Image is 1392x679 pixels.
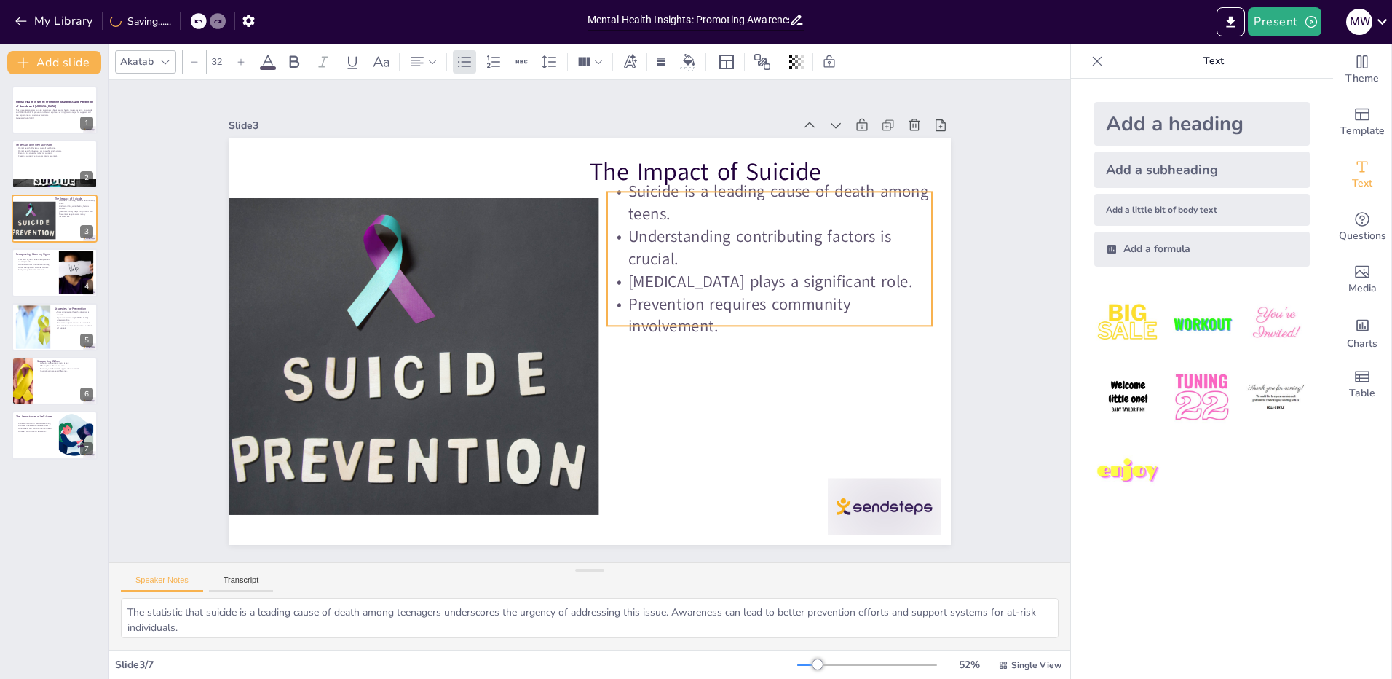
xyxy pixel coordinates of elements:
p: Creating supportive environments is essential. [16,154,93,157]
div: 5 [12,303,98,351]
div: Border settings [653,50,669,74]
img: 5.jpeg [1168,364,1235,431]
p: Mental health affects our overall well-being. [16,146,93,149]
button: M W [1346,7,1372,36]
p: Prevention requires community involvement. [606,294,933,373]
div: Add ready made slides [1333,96,1391,149]
p: Access to support services is essential. [55,321,93,324]
p: Supporting Others [37,359,93,364]
div: Change the overall theme [1333,44,1391,96]
span: Charts [1347,336,1377,352]
p: Suicide is a leading cause of death among teens. [57,200,95,205]
div: M W [1346,9,1372,35]
span: Template [1340,123,1385,139]
p: Offering help shows you care. [37,364,93,367]
p: Common signs include talking about wanting to die. [16,258,55,263]
div: 4 [12,248,98,297]
p: Suicide is a leading cause of death among teens. [617,183,945,262]
div: 6 [12,357,98,405]
img: 2.jpeg [1168,290,1235,358]
div: 7 [80,442,93,455]
div: Text effects [619,50,641,74]
p: Self-care is vital for mental well-being. [16,422,55,425]
div: 4 [80,280,93,293]
div: Add a little bit of body text [1094,194,1310,226]
div: 7 [12,411,98,459]
p: Hobbies contribute to relaxation. [16,430,55,433]
img: 6.jpeg [1242,364,1310,431]
p: Understanding Mental Health [16,142,93,146]
p: Strategies for Prevention [55,306,93,310]
p: The Impact of Suicide [604,157,930,224]
div: Add images, graphics, shapes or video [1333,254,1391,306]
button: My Library [11,9,99,33]
p: [MEDICAL_DATA] plays a significant role. [57,210,95,213]
p: Early recognition can save lives. [16,269,55,272]
div: 3 [80,225,93,238]
div: 2 [12,140,98,188]
span: Theme [1345,71,1379,87]
p: Text [1109,44,1318,79]
img: 7.jpeg [1094,438,1162,506]
p: This presentation aims to raise awareness about mental health issues, focusing on suicide and [ME... [16,109,93,117]
p: Mood changes can indicate distress. [16,266,55,269]
strong: Mental Health Insights: Promoting Awareness and Prevention of Suicide and [MEDICAL_DATA] [16,100,93,108]
span: Table [1349,385,1375,401]
p: Your role can make a difference. [37,370,93,373]
div: Akatab [117,52,157,71]
div: 52 % [952,658,986,672]
p: The Impact of Suicide [55,197,93,201]
p: Mindfulness can enhance mental health. [16,428,55,431]
div: Add a heading [1094,102,1310,146]
p: Promoting mental health education is crucial. [55,310,93,315]
span: Single View [1011,659,1061,671]
p: Generated with [URL] [16,117,93,119]
div: Get real-time input from your audience [1333,201,1391,254]
span: Media [1348,280,1377,297]
button: Transcript [209,576,274,592]
div: Column Count [574,50,606,74]
div: Background color [678,54,700,69]
div: 1 [80,117,93,130]
div: 3 [12,195,98,243]
img: 3.jpeg [1242,290,1310,358]
p: Recognizing struggles is key to support. [16,152,93,154]
p: Understanding contributing factors is crucial. [612,227,940,306]
div: Slide 3 / 7 [115,658,797,672]
input: Insert title [588,9,790,31]
p: Recognizing Warning Signs [16,252,55,256]
div: Slide 3 [250,82,814,154]
div: 2 [80,171,93,184]
p: Understanding contributing factors is crucial. [57,205,95,210]
span: Questions [1339,228,1386,244]
span: Text [1352,176,1372,192]
img: 1.jpeg [1094,290,1162,358]
div: 6 [80,388,93,401]
textarea: The statistic that suicide is a leading cause of death among teenagers underscores the urgency of... [121,598,1059,638]
p: Prevention requires community involvement. [57,213,95,218]
p: Listening without judgment is key. [37,362,93,365]
p: Mental health influences our thoughts and actions. [16,149,93,152]
button: Add slide [7,51,101,74]
p: Activities like exercise reduce stress. [16,425,55,428]
div: Add text boxes [1333,149,1391,201]
p: The Importance of Self-Care [16,415,55,419]
img: 4.jpeg [1094,364,1162,431]
p: Withdrawal from friends is a red flag. [16,264,55,267]
span: Position [754,53,771,71]
div: Add a table [1333,358,1391,411]
div: Add a formula [1094,232,1310,267]
div: Add charts and graphs [1333,306,1391,358]
button: Export to PowerPoint [1217,7,1245,36]
div: 1 [12,86,98,134]
p: Open conversations [PERSON_NAME] understanding. [55,316,93,321]
div: Layout [715,50,738,74]
div: 5 [80,334,93,347]
button: Present [1248,7,1321,36]
p: Encourage professional support when needed. [37,367,93,370]
div: Add a subheading [1094,152,1310,188]
p: [MEDICAL_DATA] plays a significant role. [610,272,936,329]
div: Saving...... [110,15,171,28]
button: Speaker Notes [121,576,203,592]
p: Community involvement creates a culture of support. [55,324,93,329]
